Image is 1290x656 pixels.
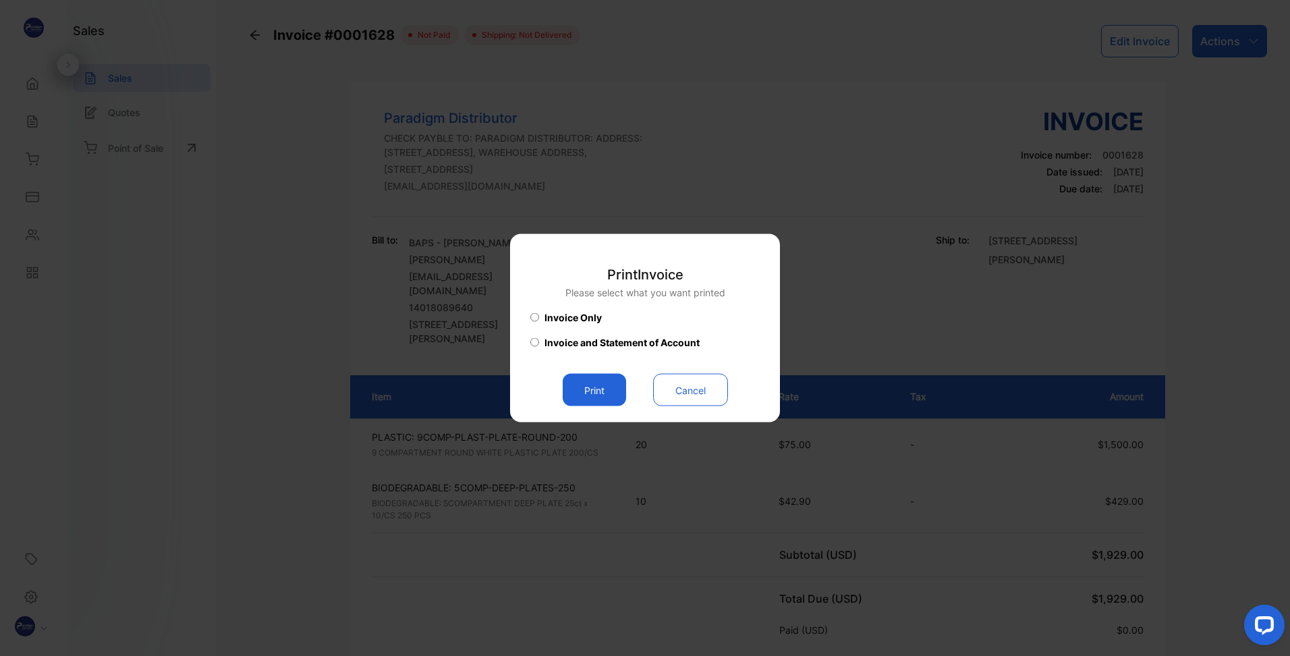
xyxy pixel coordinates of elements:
[565,265,725,285] p: Print Invoice
[565,285,725,300] p: Please select what you want printed
[544,310,602,325] span: Invoice Only
[544,335,700,350] span: Invoice and Statement of Account
[653,374,728,406] button: Cancel
[1233,599,1290,656] iframe: LiveChat chat widget
[563,374,626,406] button: Print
